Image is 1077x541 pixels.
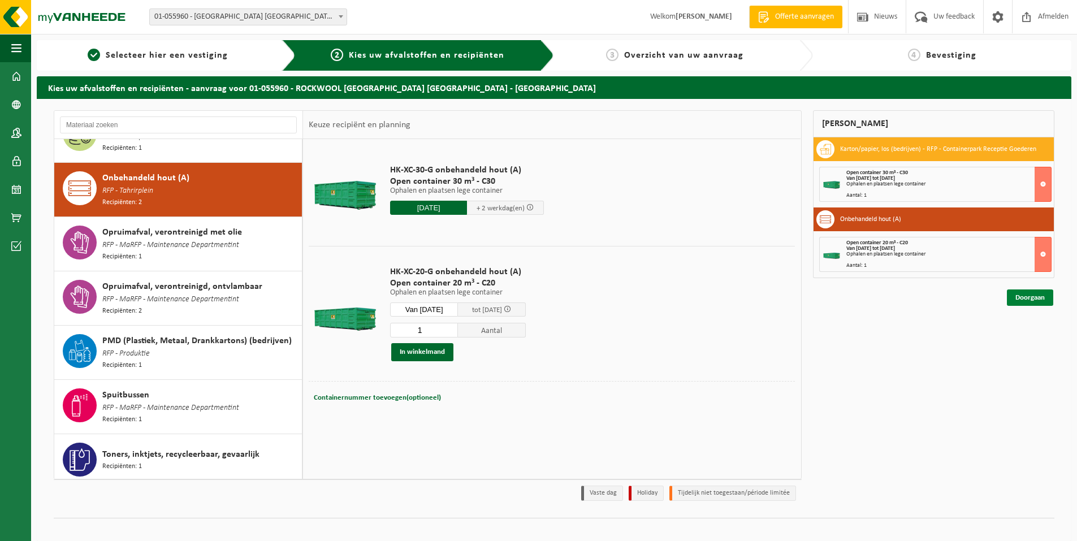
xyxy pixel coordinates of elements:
[926,51,976,60] span: Bevestiging
[102,360,142,371] span: Recipiënten: 1
[303,111,416,139] div: Keuze recipiënt en planning
[314,394,441,401] span: Containernummer toevoegen(optioneel)
[477,205,525,212] span: + 2 werkdag(en)
[749,6,842,28] a: Offerte aanvragen
[772,11,837,23] span: Offerte aanvragen
[106,51,228,60] span: Selecteer hier een vestiging
[908,49,920,61] span: 4
[102,348,150,360] span: RFP - Produktie
[669,486,796,501] li: Tijdelijk niet toegestaan/période limitée
[331,49,343,61] span: 2
[102,171,189,185] span: Onbehandeld hout (A)
[390,176,544,187] span: Open container 30 m³ - C30
[813,110,1055,137] div: [PERSON_NAME]
[150,9,347,25] span: 01-055960 - ROCKWOOL BELGIUM NV - WIJNEGEM
[54,271,302,326] button: Opruimafval, verontreinigd, ontvlambaar RFP - MaRFP - Maintenance Departmentint Recipiënten: 2
[840,140,1036,158] h3: Karton/papier, los (bedrijven) - RFP - Containerpark Receptie Goederen
[102,334,292,348] span: PMD (Plastiek, Metaal, Drankkartons) (bedrijven)
[390,165,544,176] span: HK-XC-30-G onbehandeld hout (A)
[102,252,142,262] span: Recipiënten: 1
[102,414,142,425] span: Recipiënten: 1
[60,116,297,133] input: Materiaal zoeken
[391,343,453,361] button: In winkelmand
[846,193,1052,198] div: Aantal: 1
[42,49,273,62] a: 1Selecteer hier een vestiging
[629,486,664,501] li: Holiday
[313,390,442,406] button: Containernummer toevoegen(optioneel)
[846,175,895,181] strong: Van [DATE] tot [DATE]
[102,306,142,317] span: Recipiënten: 2
[390,278,526,289] span: Open container 20 m³ - C20
[846,240,908,246] span: Open container 20 m³ - C20
[102,143,142,154] span: Recipiënten: 1
[846,245,895,252] strong: Van [DATE] tot [DATE]
[102,388,149,402] span: Spuitbussen
[606,49,618,61] span: 3
[581,486,623,501] li: Vaste dag
[102,239,239,252] span: RFP - MaRFP - Maintenance Departmentint
[102,448,259,461] span: Toners, inktjets, recycleerbaar, gevaarlijk
[390,201,467,215] input: Selecteer datum
[102,293,239,306] span: RFP - MaRFP - Maintenance Departmentint
[846,252,1052,257] div: Ophalen en plaatsen lege container
[37,76,1071,98] h2: Kies uw afvalstoffen en recipiënten - aanvraag voor 01-055960 - ROCKWOOL [GEOGRAPHIC_DATA] [GEOGR...
[88,49,100,61] span: 1
[102,461,142,472] span: Recipiënten: 1
[102,197,142,208] span: Recipiënten: 2
[846,181,1052,187] div: Ophalen en plaatsen lege container
[102,226,242,239] span: Opruimafval, verontreinigd met olie
[624,51,743,60] span: Overzicht van uw aanvraag
[390,302,458,317] input: Selecteer datum
[676,12,732,21] strong: [PERSON_NAME]
[458,323,526,337] span: Aantal
[54,163,302,217] button: Onbehandeld hout (A) RFP - Tahrirplein Recipiënten: 2
[840,210,901,228] h3: Onbehandeld hout (A)
[390,266,526,278] span: HK-XC-20-G onbehandeld hout (A)
[349,51,504,60] span: Kies uw afvalstoffen en recipiënten
[846,170,908,176] span: Open container 30 m³ - C30
[390,187,544,195] p: Ophalen en plaatsen lege container
[472,306,502,314] span: tot [DATE]
[54,380,302,434] button: Spuitbussen RFP - MaRFP - Maintenance Departmentint Recipiënten: 1
[54,326,302,380] button: PMD (Plastiek, Metaal, Drankkartons) (bedrijven) RFP - Produktie Recipiënten: 1
[390,289,526,297] p: Ophalen en plaatsen lege container
[1007,289,1053,306] a: Doorgaan
[149,8,347,25] span: 01-055960 - ROCKWOOL BELGIUM NV - WIJNEGEM
[846,263,1052,269] div: Aantal: 1
[54,434,302,486] button: Toners, inktjets, recycleerbaar, gevaarlijk Recipiënten: 1
[102,280,262,293] span: Opruimafval, verontreinigd, ontvlambaar
[54,217,302,271] button: Opruimafval, verontreinigd met olie RFP - MaRFP - Maintenance Departmentint Recipiënten: 1
[102,185,153,197] span: RFP - Tahrirplein
[102,402,239,414] span: RFP - MaRFP - Maintenance Departmentint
